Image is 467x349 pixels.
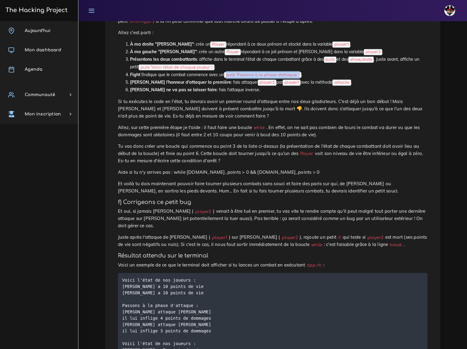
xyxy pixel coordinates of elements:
[336,234,343,241] code: if
[280,234,300,241] code: player2
[118,98,427,120] p: Si tu exécutes le code en l'état, tu devrais avoir un premier round d'attaque entre nos deux glad...
[25,67,42,72] span: Agenda
[118,234,427,248] p: Juste après l'attaque de [PERSON_NAME] ( ) sur [PERSON_NAME] ( ), rajoute un petit qui teste si e...
[130,86,427,94] li: : fais l'attaque inverse.
[305,262,323,268] code: app.rb
[298,150,315,157] code: Player
[118,199,427,205] h4: f) Corrigeons ce petit bug
[130,87,217,92] strong: [PERSON_NAME] ne va pas se laisser faire
[118,143,427,164] p: Tu vas donc créer une boucle qui commence au point 3 de la liste ci-dessus (la présentation de l'...
[224,72,301,78] code: puts "Passons à la phase d'attaque :"
[130,57,197,62] strong: Présentons les deux combattants
[332,41,350,47] code: player1
[210,41,226,47] code: Player
[366,234,385,241] code: player2
[310,242,324,248] code: while
[128,18,156,24] code: binding.pry
[4,7,68,14] h3: The Hacking Project
[130,56,427,71] li: : affiche dans le terminal l'état de chaque combattant grâce à des et des . Juste avant, affiche ...
[118,208,427,229] p: Et oui, si jamais [PERSON_NAME] ( ) venait à être tué en premier, tu vas vite te rendre compte qu...
[118,261,427,269] p: Voici un exemple de ce que le terminal doit afficher si tu lances un combat en exécutant :
[210,234,229,241] code: player1
[118,29,427,36] p: Allez c'est parti :
[388,242,404,248] code: break
[130,49,197,54] strong: À ma gauche "[PERSON_NAME]"
[225,49,241,55] code: Player
[25,112,61,116] span: Mon inscription
[25,92,55,97] span: Communauté
[130,79,427,86] li: : fais attaquer par avec la méthode .
[130,72,143,77] strong: Fight !
[118,124,427,138] p: Allez, sur cette première étape je t'aide : il faut faire une boucle . En effet, on ne sait pas c...
[118,180,427,195] p: Et voilà tu dois maintenant pouvoir faire tourner plusieurs combats sans souci et faire des paris...
[283,79,300,86] code: player1
[130,71,427,79] li: Indique que le combat commence avec un .
[118,252,427,259] h4: Résultat attendu sur le terminal
[258,79,276,86] code: player2
[130,79,231,85] strong: [PERSON_NAME] l'honneur d'attaquer la première
[194,208,213,215] code: player2
[118,169,427,176] p: Aide si tu n'y arrives pas : while [DOMAIN_NAME]_points > 0 && [DOMAIN_NAME]_points > 0
[139,64,214,70] code: puts "Voici l'état de chaque joueur :"
[130,40,427,48] li: : crée un répondant à ce doux prénom et stocké dans la variable .
[25,48,61,52] span: Mon dashboard
[444,5,455,16] img: avatar
[324,57,336,63] code: puts
[348,57,374,63] code: show_state
[332,79,351,86] code: attacks
[364,49,382,55] code: player2
[130,48,427,56] li: : crée un autre répondant à ce joli prénom et [PERSON_NAME] dans la variable .
[130,41,194,47] strong: À ma droite "[PERSON_NAME]"
[25,28,50,33] span: Aujourd'hui
[252,124,266,131] code: while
